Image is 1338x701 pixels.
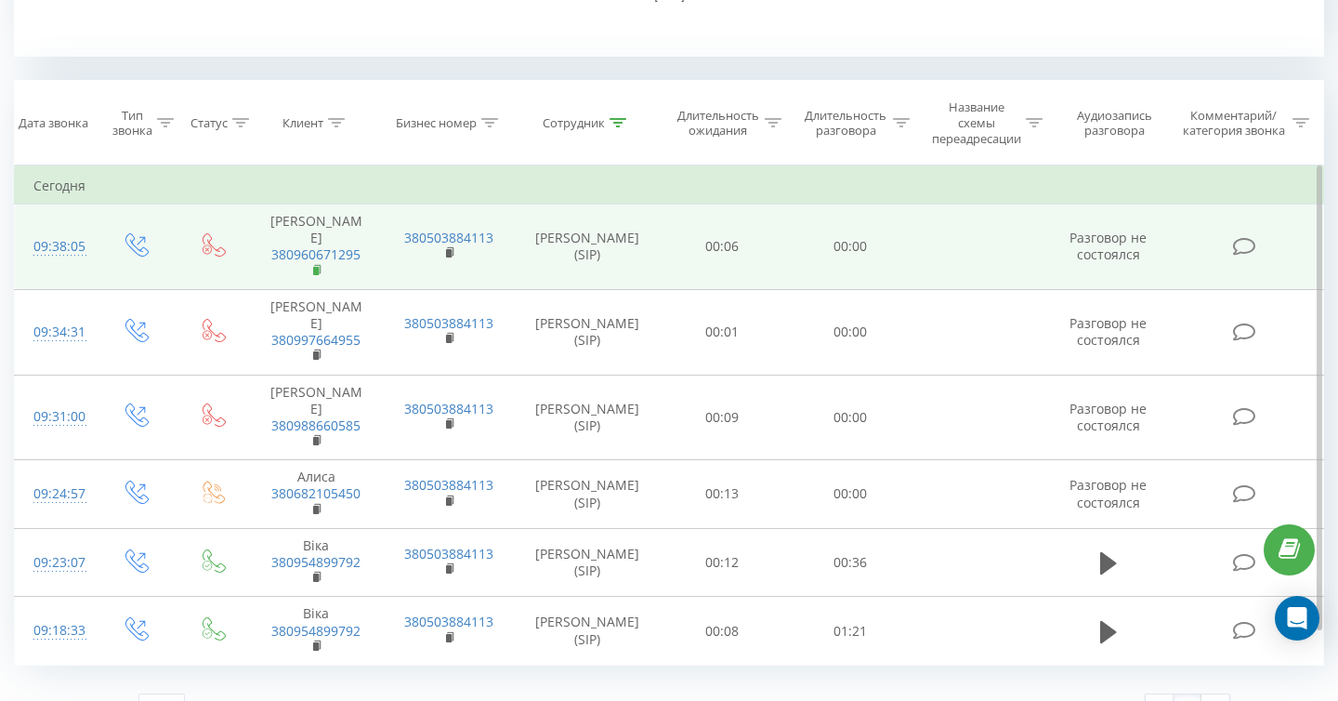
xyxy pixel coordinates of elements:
[271,622,361,640] a: 380954899792
[250,528,383,597] td: Віка
[1179,108,1288,139] div: Комментарий/категория звонка
[404,476,493,494] a: 380503884113
[404,400,493,417] a: 380503884113
[404,229,493,246] a: 380503884113
[33,399,78,435] div: 09:31:00
[1069,314,1147,349] span: Разговор не состоялся
[19,115,88,131] div: Дата звонка
[33,613,78,649] div: 09:18:33
[516,528,659,597] td: [PERSON_NAME] (SIP)
[404,613,493,630] a: 380503884113
[786,460,914,529] td: 00:00
[659,460,787,529] td: 00:13
[659,289,787,375] td: 00:01
[33,229,78,265] div: 09:38:05
[271,245,361,263] a: 380960671295
[112,108,152,139] div: Тип звонка
[803,108,888,139] div: Длительность разговора
[33,545,78,581] div: 09:23:07
[33,314,78,350] div: 09:34:31
[516,375,659,460] td: [PERSON_NAME] (SIP)
[543,115,605,131] div: Сотрудник
[1069,476,1147,510] span: Разговор не состоялся
[516,460,659,529] td: [PERSON_NAME] (SIP)
[659,205,787,290] td: 00:06
[33,476,78,512] div: 09:24:57
[786,205,914,290] td: 00:00
[250,375,383,460] td: [PERSON_NAME]
[1064,108,1165,139] div: Аудиозапись разговора
[396,115,477,131] div: Бизнес номер
[786,375,914,460] td: 00:00
[931,99,1021,147] div: Название схемы переадресации
[676,108,761,139] div: Длительность ожидания
[404,545,493,562] a: 380503884113
[786,597,914,666] td: 01:21
[1069,229,1147,263] span: Разговор не состоялся
[271,417,361,434] a: 380988660585
[516,597,659,666] td: [PERSON_NAME] (SIP)
[516,289,659,375] td: [PERSON_NAME] (SIP)
[250,289,383,375] td: [PERSON_NAME]
[271,553,361,571] a: 380954899792
[786,528,914,597] td: 00:36
[271,331,361,349] a: 380997664955
[190,115,228,131] div: Статус
[15,167,1324,205] td: Сегодня
[250,460,383,529] td: Алиса
[786,289,914,375] td: 00:00
[282,115,323,131] div: Клиент
[1069,400,1147,434] span: Разговор не состоялся
[659,375,787,460] td: 00:09
[250,597,383,666] td: Віка
[659,528,787,597] td: 00:12
[271,484,361,502] a: 380682105450
[404,314,493,332] a: 380503884113
[1275,596,1319,641] div: Open Intercom Messenger
[250,205,383,290] td: [PERSON_NAME]
[659,597,787,666] td: 00:08
[516,205,659,290] td: [PERSON_NAME] (SIP)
